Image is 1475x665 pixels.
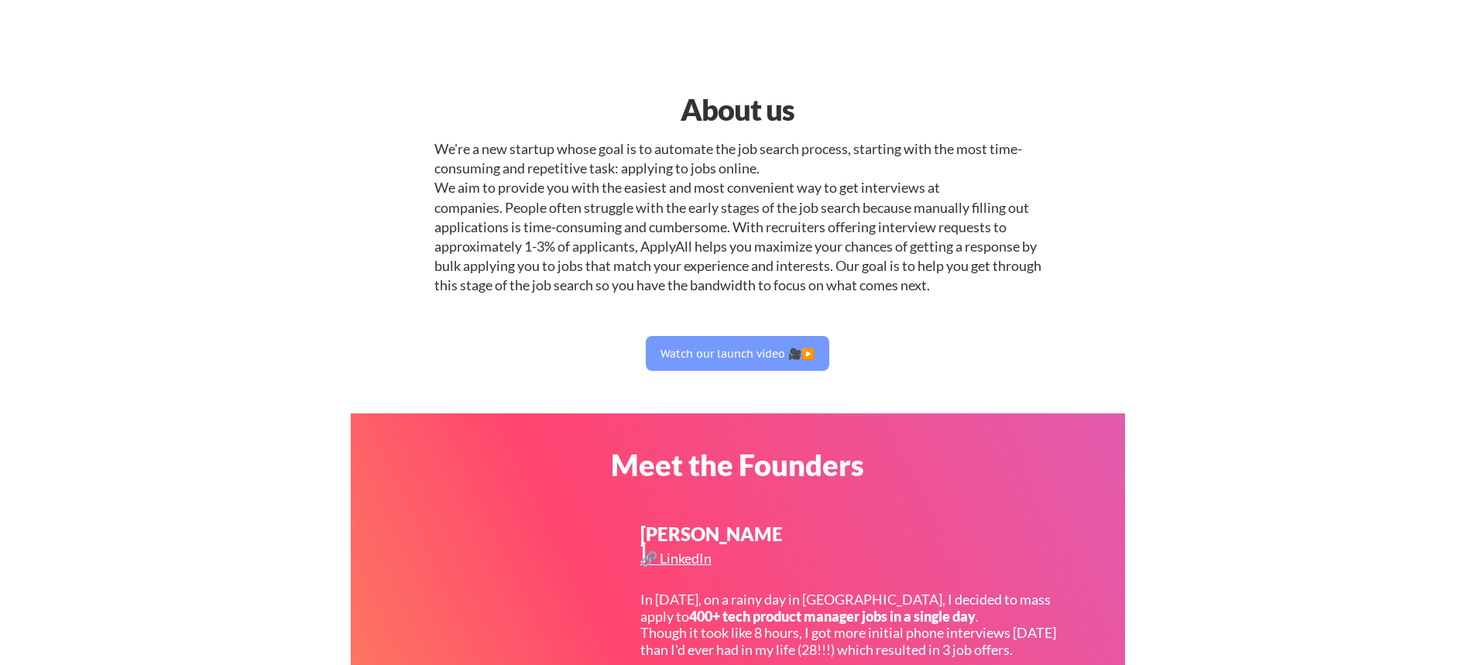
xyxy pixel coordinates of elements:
button: Watch our launch video 🎥▶️ [646,336,829,371]
a: 🔗 LinkedIn [640,551,715,571]
div: [PERSON_NAME] [640,525,784,562]
div: Meet the Founders [539,450,936,479]
div: 🔗 LinkedIn [640,551,715,565]
div: About us [539,87,936,132]
strong: 400+ tech product manager jobs in a single day [689,608,976,625]
div: We're a new startup whose goal is to automate the job search process, starting with the most time... [434,139,1041,296]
